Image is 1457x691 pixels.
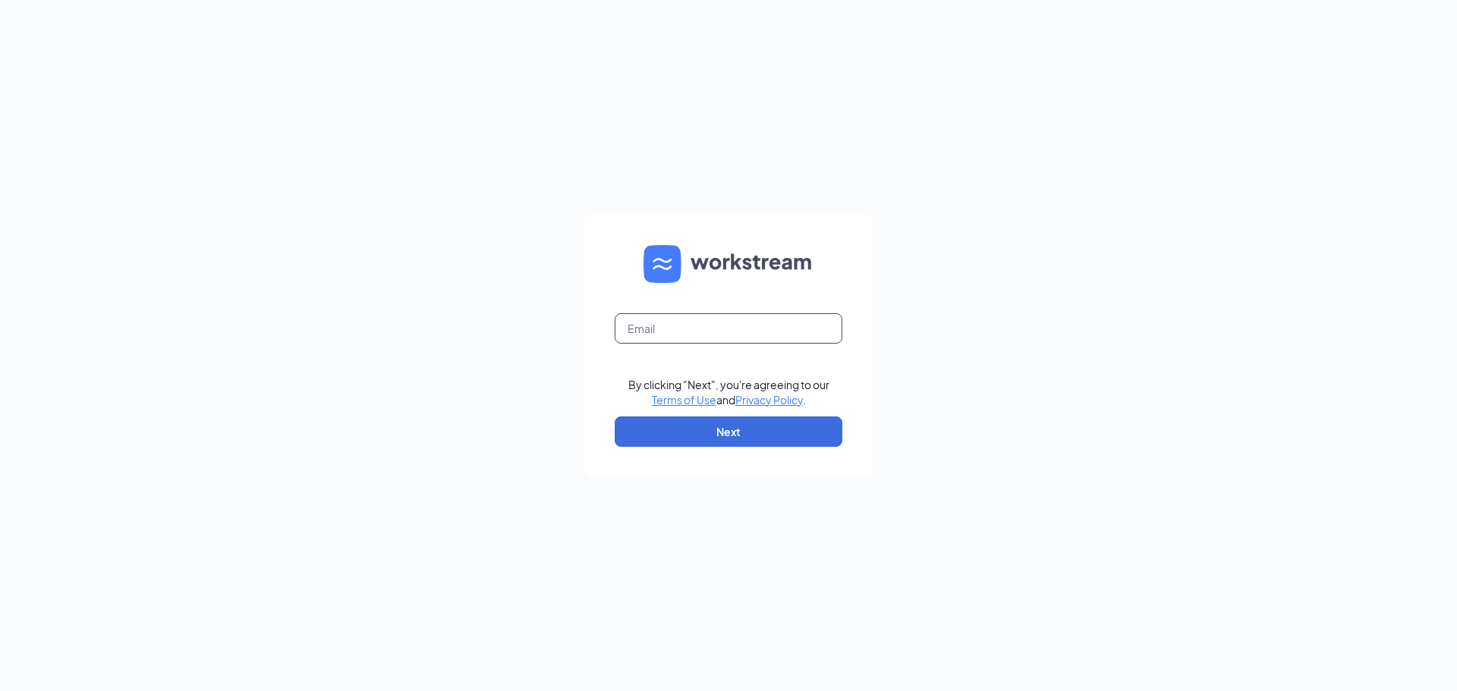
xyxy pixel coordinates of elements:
[615,313,842,344] input: Email
[735,393,803,407] a: Privacy Policy
[628,377,829,407] div: By clicking "Next", you're agreeing to our and .
[652,393,716,407] a: Terms of Use
[615,416,842,447] button: Next
[644,245,813,283] img: WS logo and Workstream text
